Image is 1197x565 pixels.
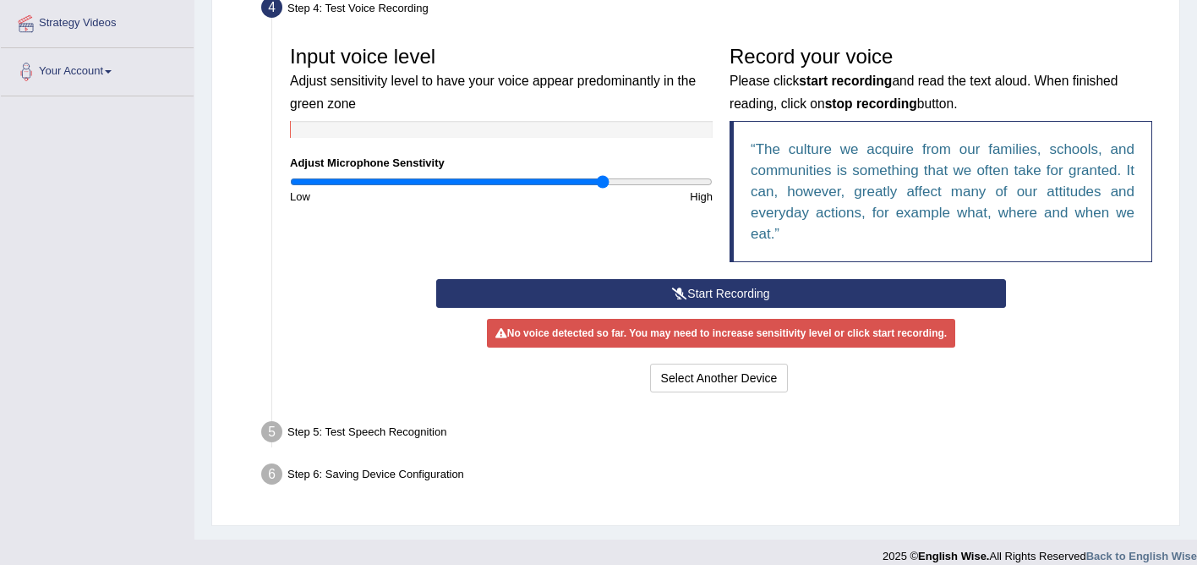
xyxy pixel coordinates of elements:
[918,550,989,562] strong: English Wise.
[254,416,1172,453] div: Step 5: Test Speech Recognition
[730,74,1118,110] small: Please click and read the text aloud. When finished reading, click on button.
[487,319,955,348] div: No voice detected so far. You may need to increase sensitivity level or click start recording.
[730,46,1152,112] h3: Record your voice
[254,458,1172,496] div: Step 6: Saving Device Configuration
[281,189,501,205] div: Low
[290,74,696,110] small: Adjust sensitivity level to have your voice appear predominantly in the green zone
[1086,550,1197,562] a: Back to English Wise
[436,279,1005,308] button: Start Recording
[290,46,713,112] h3: Input voice level
[799,74,892,88] b: start recording
[825,96,917,111] b: stop recording
[650,364,789,392] button: Select Another Device
[501,189,721,205] div: High
[1,48,194,91] a: Your Account
[883,540,1197,564] div: 2025 © All Rights Reserved
[290,155,445,171] label: Adjust Microphone Senstivity
[751,141,1134,242] q: The culture we acquire from our families, schools, and communities is something that we often tak...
